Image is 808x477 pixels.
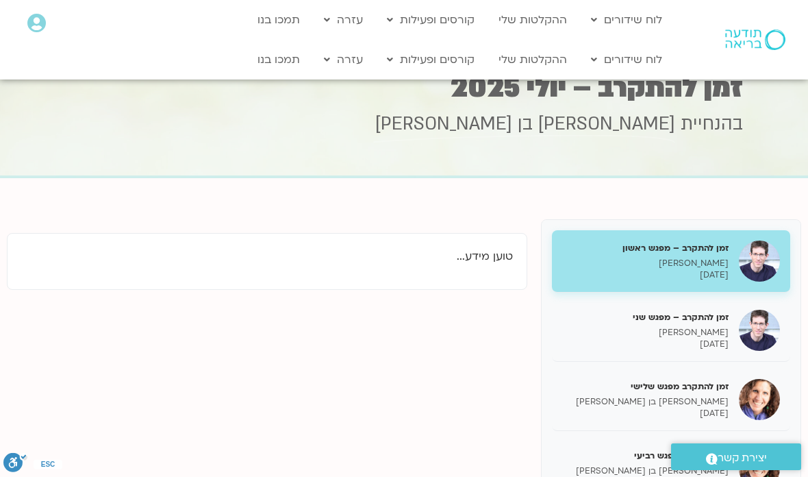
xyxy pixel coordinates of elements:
[317,7,370,33] a: עזרה
[562,327,729,339] p: [PERSON_NAME]
[21,247,513,266] p: טוען מידע...
[681,112,743,136] span: בהנחיית
[562,269,729,281] p: [DATE]
[562,258,729,269] p: [PERSON_NAME]
[562,339,729,350] p: [DATE]
[562,311,729,323] h5: זמן להתקרב – מפגש שני
[562,465,729,477] p: [PERSON_NAME] בן [PERSON_NAME]
[317,47,370,73] a: עזרה
[725,29,785,50] img: תודעה בריאה
[739,379,780,420] img: זמן להתקרב מפגש שלישי
[380,47,481,73] a: קורסים ופעילות
[380,7,481,33] a: קורסים ופעילות
[718,449,767,467] span: יצירת קשר
[65,75,743,101] h1: זמן להתקרב – יולי 2025
[251,7,307,33] a: תמכו בנו
[584,7,669,33] a: לוח שידורים
[671,443,801,470] a: יצירת קשר
[562,380,729,393] h5: זמן להתקרב מפגש שלישי
[492,47,574,73] a: ההקלטות שלי
[251,47,307,73] a: תמכו בנו
[739,241,780,282] img: זמן להתקרב – מפגש ראשון
[739,310,780,351] img: זמן להתקרב – מפגש שני
[562,450,729,462] h5: זמן להתקרב מפגש רביעי
[492,7,574,33] a: ההקלטות שלי
[562,408,729,419] p: [DATE]
[562,242,729,254] h5: זמן להתקרב – מפגש ראשון
[584,47,669,73] a: לוח שידורים
[562,396,729,408] p: [PERSON_NAME] בן [PERSON_NAME]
